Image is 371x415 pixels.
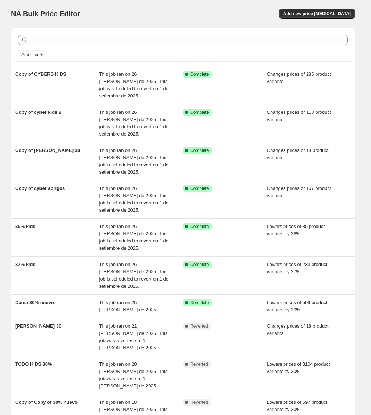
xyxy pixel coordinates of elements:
[99,224,169,251] span: This job ran on 26 [PERSON_NAME] de 2025. This job is scheduled to revert on 1 de setiembre de 2025.
[190,148,209,153] span: Complete
[15,71,66,77] span: Copy of CYBERS KIDS
[99,300,158,312] span: This job ran on 25 [PERSON_NAME] de 2025.
[15,186,65,191] span: Copy of cyber abrigos
[267,109,331,122] span: Changes prices of 118 product variants
[15,148,80,153] span: Copy of [PERSON_NAME] 30
[267,224,325,236] span: Lowers prices of 85 product variants by 36%
[11,10,80,18] span: NA Bulk Price Editor
[267,262,328,274] span: Lowers prices of 233 product variants by 37%
[267,300,328,312] span: Lowers prices of 599 product variants by 30%
[15,224,36,229] span: 36% kids
[190,399,208,405] span: Reverted
[15,323,61,329] span: [PERSON_NAME] 30
[99,109,169,137] span: This job ran on 26 [PERSON_NAME] de 2025. This job is scheduled to revert on 1 de setiembre de 2025.
[18,50,47,59] button: Add filter
[267,399,328,412] span: Lowers prices of 597 product variants by 20%
[15,361,52,367] span: TODO KIDS 30%
[190,323,208,329] span: Reverted
[15,399,78,405] span: Copy of Copy of 30% nuevo
[190,361,208,367] span: Reverted
[190,224,209,229] span: Complete
[190,300,209,306] span: Complete
[267,361,330,374] span: Lowers prices of 3104 product variants by 30%
[190,186,209,191] span: Complete
[15,109,61,115] span: Copy of cyber kids 2
[279,9,355,19] button: Add new price [MEDICAL_DATA]
[21,52,38,58] span: Add filter
[190,71,209,77] span: Complete
[267,323,329,336] span: Changes prices of 18 product variants
[99,148,169,175] span: This job ran on 26 [PERSON_NAME] de 2025. This job is scheduled to revert on 1 de setiembre de 2025.
[190,262,209,267] span: Complete
[99,323,168,350] span: This job ran on 21 [PERSON_NAME] de 2025. This job was reverted on 25 [PERSON_NAME] de 2025.
[267,71,331,84] span: Changes prices of 285 product variants
[99,186,169,213] span: This job ran on 26 [PERSON_NAME] de 2025. This job is scheduled to revert on 1 de setiembre de 2025.
[190,109,209,115] span: Complete
[283,11,351,17] span: Add new price [MEDICAL_DATA]
[267,148,329,160] span: Changes prices of 18 product variants
[99,361,168,389] span: This job ran on 20 [PERSON_NAME] de 2025. This job was reverted on 25 [PERSON_NAME] de 2025.
[99,262,169,289] span: This job ran on 26 [PERSON_NAME] de 2025. This job is scheduled to revert on 1 de setiembre de 2025.
[15,300,54,305] span: Dama 30% nuevo
[15,262,36,267] span: 37% kids
[267,186,331,198] span: Changes prices of 167 product variants
[99,71,169,99] span: This job ran on 26 [PERSON_NAME] de 2025. This job is scheduled to revert on 1 de setiembre de 2025.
